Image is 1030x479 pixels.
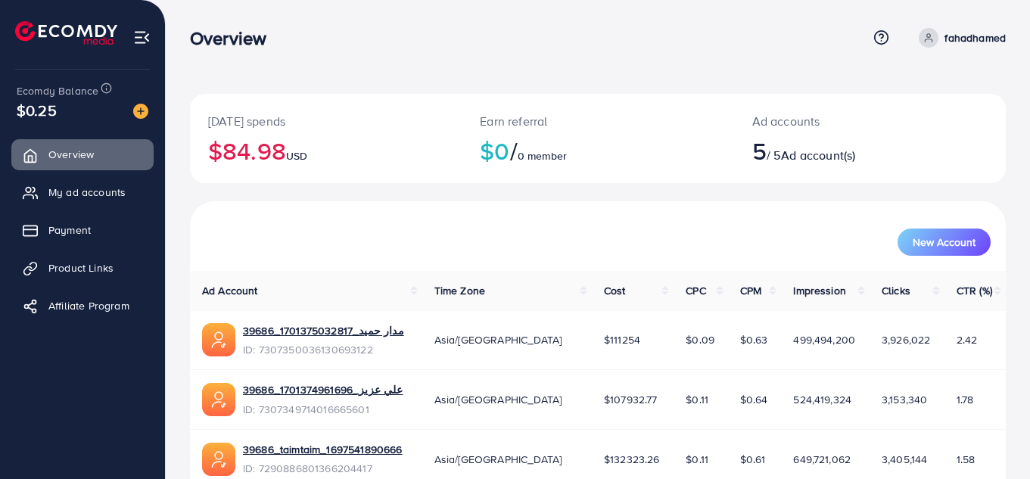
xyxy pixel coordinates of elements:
span: CPM [740,283,761,298]
span: USD [286,148,307,163]
span: Ad Account [202,283,258,298]
span: Payment [48,222,91,238]
span: Product Links [48,260,114,275]
span: Cost [604,283,626,298]
h2: / 5 [752,136,920,165]
span: 649,721,062 [793,452,851,467]
a: My ad accounts [11,177,154,207]
a: 39686_taimtaim_1697541890666 [243,442,402,457]
span: Asia/[GEOGRAPHIC_DATA] [434,452,562,467]
h3: Overview [190,27,279,49]
span: My ad accounts [48,185,126,200]
span: $0.61 [740,452,766,467]
span: 499,494,200 [793,332,855,347]
span: ID: 7307350036130693122 [243,342,404,357]
span: Ecomdy Balance [17,83,98,98]
span: $0.09 [686,332,714,347]
p: Ad accounts [752,112,920,130]
span: $0.25 [17,99,57,121]
a: fahadhamed [913,28,1006,48]
span: $132323.26 [604,452,660,467]
span: $107932.77 [604,392,658,407]
span: New Account [913,237,976,247]
img: image [133,104,148,119]
span: 1.58 [957,452,976,467]
span: / [510,133,518,168]
span: CPC [686,283,705,298]
span: Asia/[GEOGRAPHIC_DATA] [434,332,562,347]
a: 39686_مدار حميد_1701375032817 [243,323,404,338]
iframe: Chat [966,411,1019,468]
p: Earn referral [480,112,715,130]
h2: $0 [480,136,715,165]
span: $0.11 [686,452,708,467]
p: [DATE] spends [208,112,443,130]
h2: $84.98 [208,136,443,165]
span: ID: 7307349714016665601 [243,402,403,417]
img: menu [133,29,151,46]
span: Asia/[GEOGRAPHIC_DATA] [434,392,562,407]
a: 39686_علي عزيز_1701374961696 [243,382,403,397]
span: $0.63 [740,332,768,347]
span: 2.42 [957,332,978,347]
a: Payment [11,215,154,245]
span: 1.78 [957,392,974,407]
span: 3,153,340 [882,392,927,407]
span: 0 member [518,148,567,163]
a: Overview [11,139,154,170]
img: logo [15,21,117,45]
button: New Account [898,229,991,256]
img: ic-ads-acc.e4c84228.svg [202,443,235,476]
span: Overview [48,147,94,162]
span: $111254 [604,332,640,347]
span: CTR (%) [957,283,992,298]
span: Ad account(s) [781,147,855,163]
span: $0.11 [686,392,708,407]
span: 3,405,144 [882,452,927,467]
img: ic-ads-acc.e4c84228.svg [202,383,235,416]
p: fahadhamed [944,29,1006,47]
img: ic-ads-acc.e4c84228.svg [202,323,235,356]
span: 5 [752,133,767,168]
span: Clicks [882,283,910,298]
span: ID: 7290886801366204417 [243,461,402,476]
span: $0.64 [740,392,768,407]
a: Affiliate Program [11,291,154,321]
span: Impression [793,283,846,298]
span: 3,926,022 [882,332,930,347]
span: Time Zone [434,283,485,298]
span: Affiliate Program [48,298,129,313]
span: 524,419,324 [793,392,851,407]
a: Product Links [11,253,154,283]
